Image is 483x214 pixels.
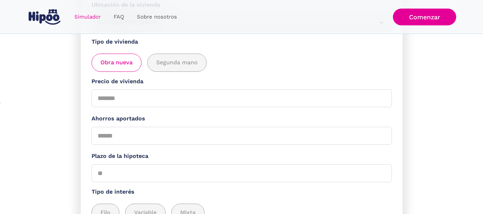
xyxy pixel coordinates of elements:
[92,152,392,161] label: Plazo de la hipoteca
[107,10,130,24] a: FAQ
[27,6,62,28] a: home
[130,10,183,24] a: Sobre nosotros
[100,58,133,67] span: Obra nueva
[393,9,456,25] a: Comenzar
[92,77,392,86] label: Precio de vivienda
[92,114,392,123] label: Ahorros aportados
[92,188,392,196] label: Tipo de interés
[92,54,392,72] div: add_description_here
[68,10,107,24] a: Simulador
[156,58,198,67] span: Segunda mano
[92,38,392,46] label: Tipo de vivienda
